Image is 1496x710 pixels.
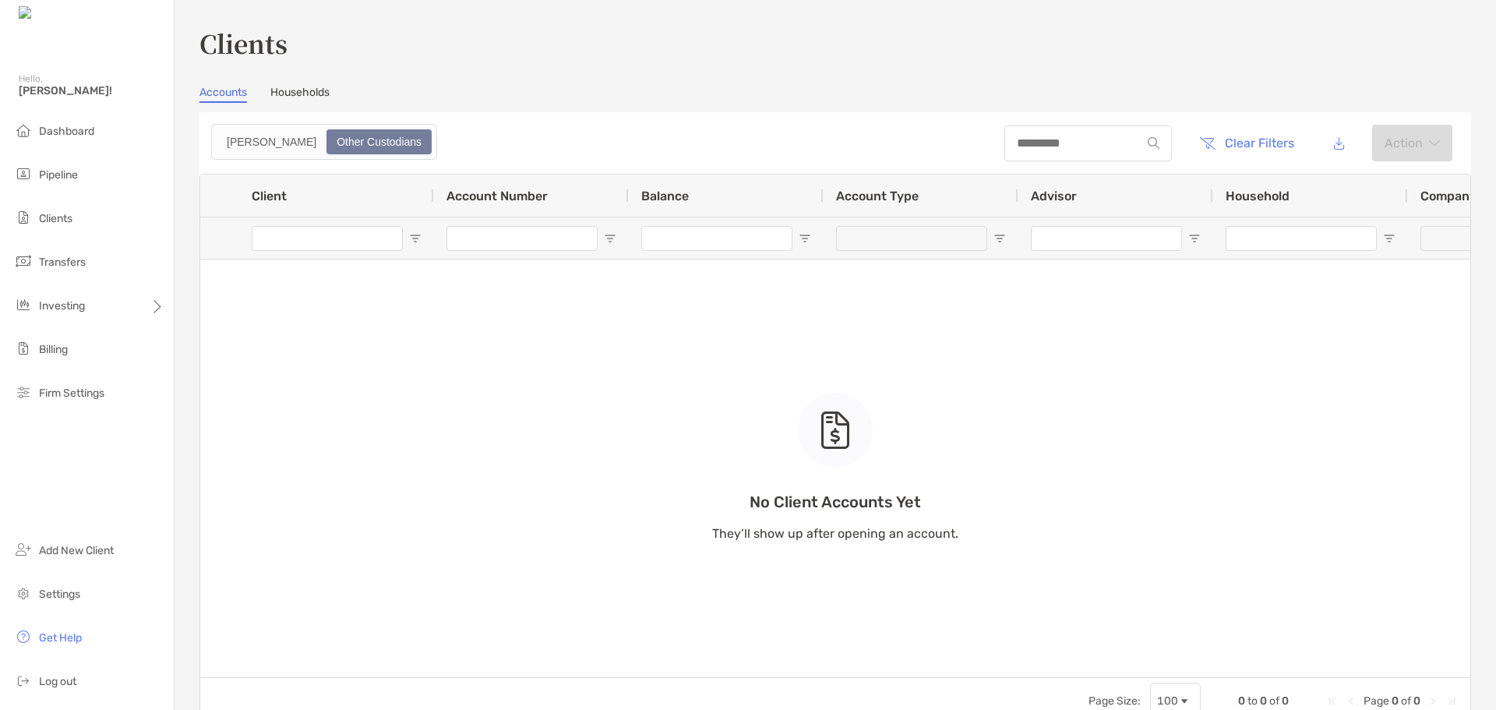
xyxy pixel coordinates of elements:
img: settings icon [14,584,33,602]
img: Zoe Logo [19,6,85,21]
img: billing icon [14,339,33,358]
img: input icon [1148,137,1159,149]
span: Log out [39,675,76,688]
div: segmented control [211,124,437,160]
span: to [1247,694,1258,708]
span: 0 [1413,694,1420,708]
span: Pipeline [39,168,78,182]
div: Zoe [218,131,325,153]
img: get-help icon [14,627,33,646]
img: empty state icon [820,412,851,449]
span: Firm Settings [39,387,104,400]
p: No Client Accounts Yet [712,493,958,512]
img: arrow [1429,140,1440,147]
span: 0 [1238,694,1245,708]
a: Households [270,86,330,103]
img: add_new_client icon [14,540,33,559]
img: investing icon [14,295,33,314]
span: Add New Client [39,544,114,557]
div: Last Page [1445,695,1458,708]
img: dashboard icon [14,121,33,140]
span: Settings [39,588,80,601]
div: Page Size: [1088,694,1141,708]
button: Clear Filters [1187,126,1306,161]
img: transfers icon [14,252,33,270]
div: First Page [1326,695,1339,708]
img: logout icon [14,671,33,690]
div: Previous Page [1345,695,1357,708]
img: pipeline icon [14,164,33,183]
span: 0 [1282,694,1289,708]
div: 100 [1157,694,1178,708]
p: They’ll show up after opening an account. [712,524,958,543]
div: Next Page [1427,695,1439,708]
span: 0 [1260,694,1267,708]
span: [PERSON_NAME]! [19,84,164,97]
span: Dashboard [39,125,94,138]
span: Billing [39,343,68,356]
span: Clients [39,212,72,225]
span: Transfers [39,256,86,269]
span: Investing [39,299,85,313]
div: Other Custodians [328,131,430,153]
img: firm-settings icon [14,383,33,401]
a: Accounts [199,86,247,103]
span: Page [1364,694,1389,708]
img: clients icon [14,208,33,227]
span: of [1401,694,1411,708]
span: 0 [1392,694,1399,708]
h3: Clients [199,25,1471,61]
button: Actionarrow [1372,125,1452,161]
span: of [1269,694,1279,708]
span: Get Help [39,631,82,645]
